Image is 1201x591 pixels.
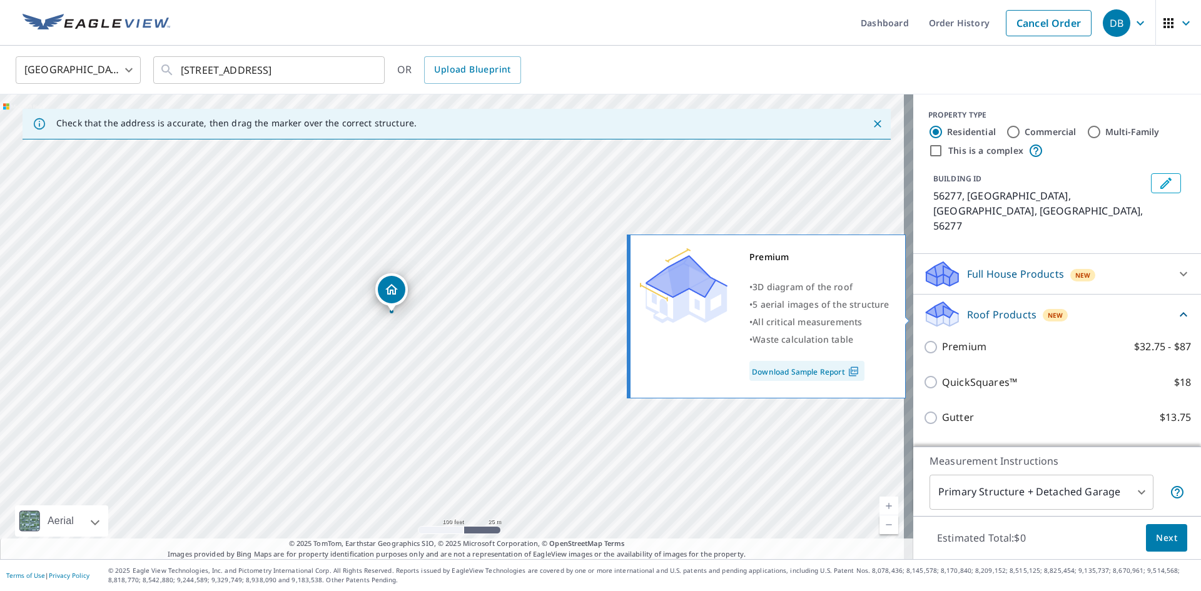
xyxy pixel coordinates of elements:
[6,572,89,579] p: |
[1006,10,1092,36] a: Cancel Order
[289,538,625,549] span: © 2025 TomTom, Earthstar Geographics SIO, © 2025 Microsoft Corporation, ©
[6,571,45,580] a: Terms of Use
[942,339,986,355] p: Premium
[56,118,417,129] p: Check that the address is accurate, then drag the marker over the correct structure.
[1103,9,1130,37] div: DB
[49,571,89,580] a: Privacy Policy
[879,515,898,534] a: Current Level 18, Zoom Out
[1160,410,1191,425] p: $13.75
[1156,530,1177,546] span: Next
[1174,375,1191,390] p: $18
[16,53,141,88] div: [GEOGRAPHIC_DATA]
[933,188,1146,233] p: 56277, [GEOGRAPHIC_DATA], [GEOGRAPHIC_DATA], [GEOGRAPHIC_DATA], 56277
[967,307,1036,322] p: Roof Products
[930,475,1153,510] div: Primary Structure + Detached Garage
[1174,445,1191,461] p: $18
[640,248,727,323] img: Premium
[879,497,898,515] a: Current Level 18, Zoom In
[845,366,862,377] img: Pdf Icon
[933,173,981,184] p: BUILDING ID
[181,53,359,88] input: Search by address or latitude-longitude
[753,333,853,345] span: Waste calculation table
[1075,270,1091,280] span: New
[1025,126,1077,138] label: Commercial
[749,361,864,381] a: Download Sample Report
[942,445,1003,461] p: Bid Perfect™
[947,126,996,138] label: Residential
[1151,173,1181,193] button: Edit building 1
[15,505,108,537] div: Aerial
[1048,310,1063,320] span: New
[1146,524,1187,552] button: Next
[749,313,889,331] div: •
[930,453,1185,468] p: Measurement Instructions
[1134,339,1191,355] p: $32.75 - $87
[375,273,408,312] div: Dropped pin, building 1, Residential property, 56277, US Troy, MN 56277
[424,56,520,84] a: Upload Blueprint
[397,56,521,84] div: OR
[753,316,862,328] span: All critical measurements
[23,14,170,33] img: EV Logo
[749,296,889,313] div: •
[749,278,889,296] div: •
[967,266,1064,281] p: Full House Products
[923,259,1191,289] div: Full House ProductsNew
[869,116,886,132] button: Close
[549,538,602,548] a: OpenStreetMap
[1105,126,1160,138] label: Multi-Family
[434,62,510,78] span: Upload Blueprint
[44,505,78,537] div: Aerial
[604,538,625,548] a: Terms
[942,375,1017,390] p: QuickSquares™
[948,144,1023,157] label: This is a complex
[753,281,853,293] span: 3D diagram of the roof
[749,331,889,348] div: •
[928,109,1186,121] div: PROPERTY TYPE
[1170,485,1185,500] span: Your report will include the primary structure and a detached garage if one exists.
[942,410,974,425] p: Gutter
[923,300,1191,329] div: Roof ProductsNew
[753,298,889,310] span: 5 aerial images of the structure
[927,524,1036,552] p: Estimated Total: $0
[108,566,1195,585] p: © 2025 Eagle View Technologies, Inc. and Pictometry International Corp. All Rights Reserved. Repo...
[749,248,889,266] div: Premium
